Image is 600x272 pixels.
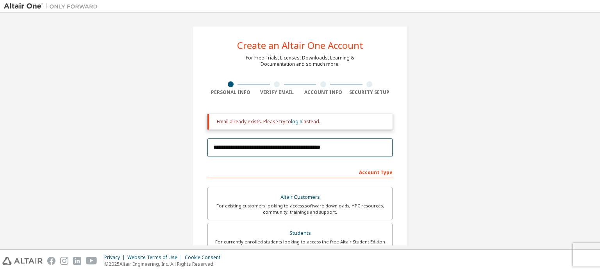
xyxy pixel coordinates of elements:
[104,261,225,267] p: © 2025 Altair Engineering, Inc. All Rights Reserved.
[86,257,97,265] img: youtube.svg
[217,119,386,125] div: Email already exists. Please try to instead.
[127,254,185,261] div: Website Terms of Use
[246,55,354,67] div: For Free Trials, Licenses, Downloads, Learning & Documentation and so much more.
[346,89,393,95] div: Security Setup
[212,239,387,251] div: For currently enrolled students looking to access the free Altair Student Edition bundle and all ...
[212,192,387,203] div: Altair Customers
[212,203,387,215] div: For existing customers looking to access software downloads, HPC resources, community, trainings ...
[212,228,387,239] div: Students
[185,254,225,261] div: Cookie Consent
[254,89,300,95] div: Verify Email
[104,254,127,261] div: Privacy
[291,118,302,125] a: login
[47,257,55,265] img: facebook.svg
[2,257,43,265] img: altair_logo.svg
[73,257,81,265] img: linkedin.svg
[60,257,68,265] img: instagram.svg
[4,2,102,10] img: Altair One
[207,89,254,95] div: Personal Info
[207,166,393,178] div: Account Type
[300,89,346,95] div: Account Info
[237,41,363,50] div: Create an Altair One Account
